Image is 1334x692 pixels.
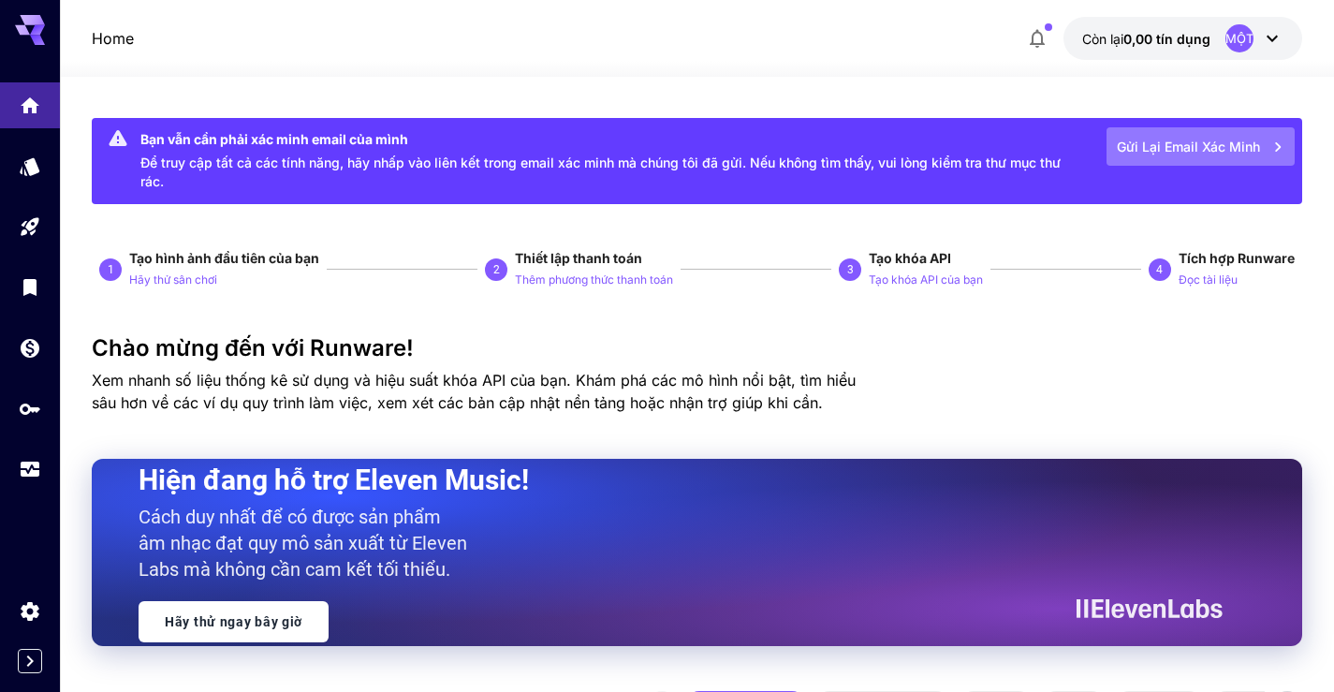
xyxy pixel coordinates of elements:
button: Expand sidebar [18,649,42,673]
div: Cái ví [19,336,41,360]
div: Trang chủ [19,88,41,111]
font: Thêm phương thức thanh toán [515,272,673,287]
font: 0,00 tín dụng [1123,31,1210,47]
div: Sân chơi [19,215,41,239]
button: 0,00 đô laMỘT [1063,17,1302,60]
font: Gửi lại email xác minh [1117,139,1260,155]
div: 0,00 đô la [1082,29,1210,49]
font: Để truy cập tất cả các tính năng, hãy nhấp vào liên kết trong email xác minh mà chúng tôi đã gửi.... [140,155,1061,189]
font: Hãy thử sân chơi [129,272,217,287]
font: Cách duy nhất để có được sản phẩm âm nhạc đạt quy mô sản xuất từ ​​Eleven Labs mà không cần cam k... [139,506,467,581]
font: MỘT [1225,31,1253,46]
font: Thiết lập thanh toán [515,250,642,266]
div: Khóa API [19,397,41,420]
div: Các mô hình [19,155,41,178]
button: Thêm phương thức thanh toán [515,268,673,290]
font: Đọc tài liệu [1179,272,1238,287]
button: Tạo khóa API của bạn [869,268,983,290]
font: Còn lại [1082,31,1123,47]
button: Đọc tài liệu [1179,268,1238,290]
font: 4 [1156,263,1163,276]
a: Hãy thử ngay bây giờ [139,601,329,642]
font: Tạo khóa API của bạn [869,272,983,287]
font: 2 [493,263,500,276]
div: Cài đặt [19,599,41,623]
font: 1 [108,263,114,276]
font: Chào mừng đến với Runware! [92,334,414,361]
button: Gửi lại email xác minh [1107,127,1295,166]
font: Tích hợp Runware [1179,250,1295,266]
a: Home [92,27,134,50]
font: 3 [847,263,854,276]
nav: vụn bánh mì [92,27,134,50]
button: Hãy thử sân chơi [129,268,217,290]
font: Hiện đang hỗ trợ Eleven Music! [139,464,529,496]
font: Hãy thử ngay bây giờ [165,614,302,629]
font: Bạn vẫn cần phải xác minh email của mình [140,131,408,147]
font: Tạo hình ảnh đầu tiên của bạn [129,250,319,266]
div: Thư viện [19,275,41,299]
font: Xem nhanh số liệu thống kê sử dụng và hiệu suất khóa API của bạn. Khám phá các mô hình nổi bật, t... [92,371,856,412]
font: Tạo khóa API [869,250,951,266]
div: Cách sử dụng [19,451,41,475]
